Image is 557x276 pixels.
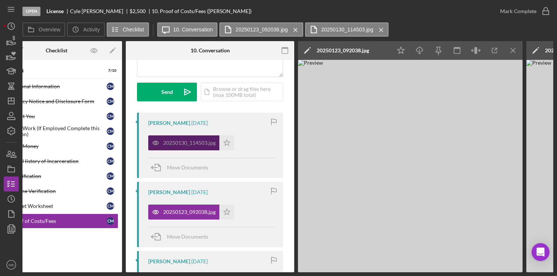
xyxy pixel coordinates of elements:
div: Open [22,7,40,16]
span: Move Documents [167,233,208,240]
div: [PERSON_NAME] [148,258,190,264]
button: 10. Conversation [157,22,218,37]
div: 7 / 10 [103,68,116,73]
div: Identification [10,173,107,179]
div: C M [107,217,114,225]
button: Checklist [107,22,149,37]
button: 20250130_114503.jpg [305,22,389,37]
div: Send [161,83,173,101]
div: C M [107,142,114,150]
div: 20250130_114503.jpg [163,140,216,146]
div: Open Intercom Messenger [532,243,550,261]
button: 20250123_092038.jpg [219,22,303,37]
label: Overview [39,27,60,33]
button: Overview [22,22,65,37]
div: C M [107,187,114,195]
span: $2,500 [130,8,146,14]
label: Checklist [123,27,144,33]
label: 20250123_092038.jpg [235,27,287,33]
div: C M [107,202,114,210]
div: Your Work (If Employed Complete this section) [10,125,107,137]
label: 20250130_114503.jpg [321,27,373,33]
div: Cyle [PERSON_NAME] [70,8,130,14]
button: Send [137,83,197,101]
span: Move Documents [167,164,208,171]
div: Income Verification [10,188,107,194]
div: Your History of Incarceration [10,158,107,164]
button: 20250130_114503.jpg [148,135,234,150]
button: Move Documents [148,158,216,177]
div: Phase 1 [6,68,98,73]
button: Move Documents [148,227,216,246]
label: Activity [83,27,100,33]
time: 2025-01-23 15:57 [191,189,208,195]
div: 10. Conversation [191,47,230,53]
div: 10. Proof of Costs/Fees ([PERSON_NAME]) [152,8,252,14]
text: MB [9,263,14,267]
div: [PERSON_NAME] [148,120,190,126]
label: 10. Conversation [173,27,213,33]
div: C M [107,157,114,165]
b: License [46,8,64,14]
div: C M [107,83,114,90]
div: 20250123_092038.jpg [163,209,216,215]
div: Budget Worksheet [10,203,107,209]
div: Mark Complete [500,4,536,19]
div: Your Money [10,143,107,149]
time: 2025-01-31 00:34 [191,120,208,126]
time: 2025-01-23 15:57 [191,258,208,264]
img: Preview [298,60,523,272]
div: Personal Information [10,83,107,89]
button: MB [4,257,19,272]
div: 20250123_092038.jpg [317,47,369,53]
button: 20250123_092038.jpg [148,205,234,220]
div: Checklist [46,47,67,53]
button: Mark Complete [493,4,553,19]
div: C M [107,172,114,180]
div: [PERSON_NAME] [148,189,190,195]
div: Proof of Costs/Fees [10,218,107,224]
div: C M [107,128,114,135]
div: About You [10,113,107,119]
button: Activity [67,22,104,37]
div: Privacy Notice and Disclosure Form [10,98,107,104]
div: C M [107,98,114,105]
div: C M [107,113,114,120]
